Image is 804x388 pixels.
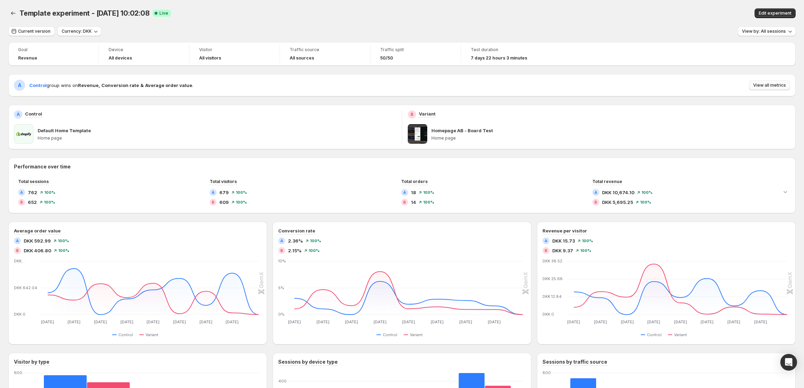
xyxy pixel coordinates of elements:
[567,319,580,324] text: [DATE]
[674,319,687,324] text: [DATE]
[278,285,284,290] text: 5%
[28,199,37,206] span: 652
[580,248,591,253] span: 100%
[582,239,593,243] span: 100%
[602,199,633,206] span: DKK 5,695.25
[118,332,133,338] span: Control
[219,199,229,206] span: 609
[173,319,186,324] text: [DATE]
[288,247,302,254] span: 2.15%
[647,332,662,338] span: Control
[18,55,37,61] span: Revenue
[29,82,47,88] span: Control
[199,47,270,53] span: Visitor
[68,319,80,324] text: [DATE]
[753,82,786,88] span: View all metrics
[109,46,179,62] a: DeviceAll devices
[24,237,51,244] span: DKK 592.99
[58,248,69,253] span: 100%
[18,179,49,184] span: Total sessions
[14,358,49,365] h3: Visitor by type
[411,112,413,117] h2: B
[288,237,303,244] span: 2.36%
[542,276,563,281] text: DKK 25.68
[288,319,301,324] text: [DATE]
[431,319,444,324] text: [DATE]
[147,319,159,324] text: [DATE]
[545,239,547,243] h2: A
[290,55,314,61] h4: All sources
[14,163,790,170] h2: Performance over time
[403,200,406,204] h2: B
[780,187,790,197] button: Expand chart
[16,239,19,243] h2: A
[727,319,740,324] text: [DATE]
[403,190,406,195] h2: A
[120,319,133,324] text: [DATE]
[410,332,423,338] span: Variant
[212,200,214,204] h2: B
[139,331,161,339] button: Variant
[592,179,622,184] span: Total revenue
[488,319,501,324] text: [DATE]
[145,82,192,88] strong: Average order value
[423,200,434,204] span: 100%
[8,26,55,36] button: Current version
[431,127,493,134] p: Homepage AB - Board Test
[29,82,193,88] span: group wins on .
[8,8,18,18] button: Back
[594,200,597,204] h2: B
[159,10,168,16] span: Live
[404,331,426,339] button: Variant
[14,312,25,317] text: DKK 0
[19,9,150,17] span: Template experiment - [DATE] 10:02:08
[146,332,158,338] span: Variant
[99,82,100,88] strong: ,
[226,319,239,324] text: [DATE]
[552,237,575,244] span: DKK 15.73
[380,46,451,62] a: Traffic split50/50
[200,319,212,324] text: [DATE]
[317,319,329,324] text: [DATE]
[199,46,270,62] a: VisitorAll visitors
[542,312,554,317] text: DKK 0
[14,370,22,375] text: 600
[754,319,767,324] text: [DATE]
[212,190,214,195] h2: A
[18,82,21,89] h2: A
[545,248,547,253] h2: B
[25,110,42,117] p: Control
[542,358,607,365] h3: Sessions by traffic source
[552,247,573,254] span: DKK 9.37
[542,259,562,263] text: DKK 38.52
[278,312,284,317] text: 0%
[310,239,321,243] span: 100%
[640,200,651,204] span: 100%
[647,319,660,324] text: [DATE]
[374,319,387,324] text: [DATE]
[345,319,358,324] text: [DATE]
[16,248,19,253] h2: B
[431,135,790,141] p: Home page
[236,200,247,204] span: 100%
[380,55,393,61] span: 50/50
[749,80,790,90] button: View all metrics
[641,190,653,195] span: 100%
[24,247,51,254] span: DKK 406.80
[471,47,542,53] span: Test duration
[44,200,55,204] span: 100%
[280,248,283,253] h2: B
[383,332,397,338] span: Control
[94,319,107,324] text: [DATE]
[62,29,92,34] span: Currency: DKK
[140,82,144,88] strong: &
[18,47,89,53] span: Goal
[17,112,20,117] h2: A
[18,29,50,34] span: Current version
[602,189,634,196] span: DKK 10,674.10
[109,55,132,61] h4: All devices
[38,127,91,134] p: Default Home Template
[542,294,562,299] text: DKK 12.84
[78,82,99,88] strong: Revenue
[309,248,320,253] span: 100%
